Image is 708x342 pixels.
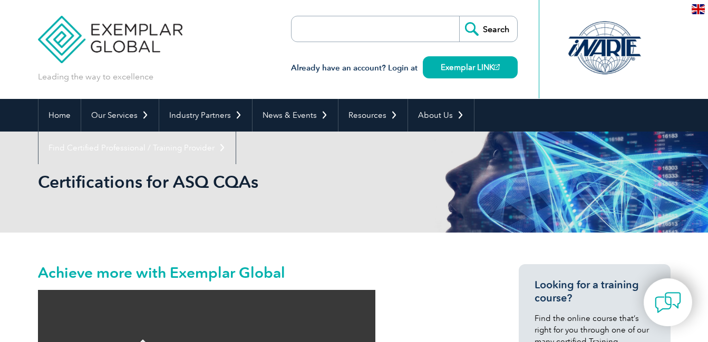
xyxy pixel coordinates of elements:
h3: Looking for a training course? [535,278,655,305]
a: News & Events [253,99,338,132]
a: About Us [408,99,474,132]
input: Search [459,16,517,42]
a: Home [38,99,81,132]
p: Leading the way to excellence [38,71,153,83]
a: Our Services [81,99,159,132]
img: en [692,4,705,14]
a: Resources [338,99,408,132]
a: Exemplar LINK [423,56,518,78]
a: Industry Partners [159,99,252,132]
h3: Already have an account? Login at [291,62,518,75]
h2: Certifications for ASQ CQAs [38,174,481,190]
img: contact-chat.png [655,289,681,316]
h2: Achieve more with Exemplar Global [38,264,481,281]
img: open_square.png [494,64,500,70]
a: Find Certified Professional / Training Provider [38,132,236,164]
